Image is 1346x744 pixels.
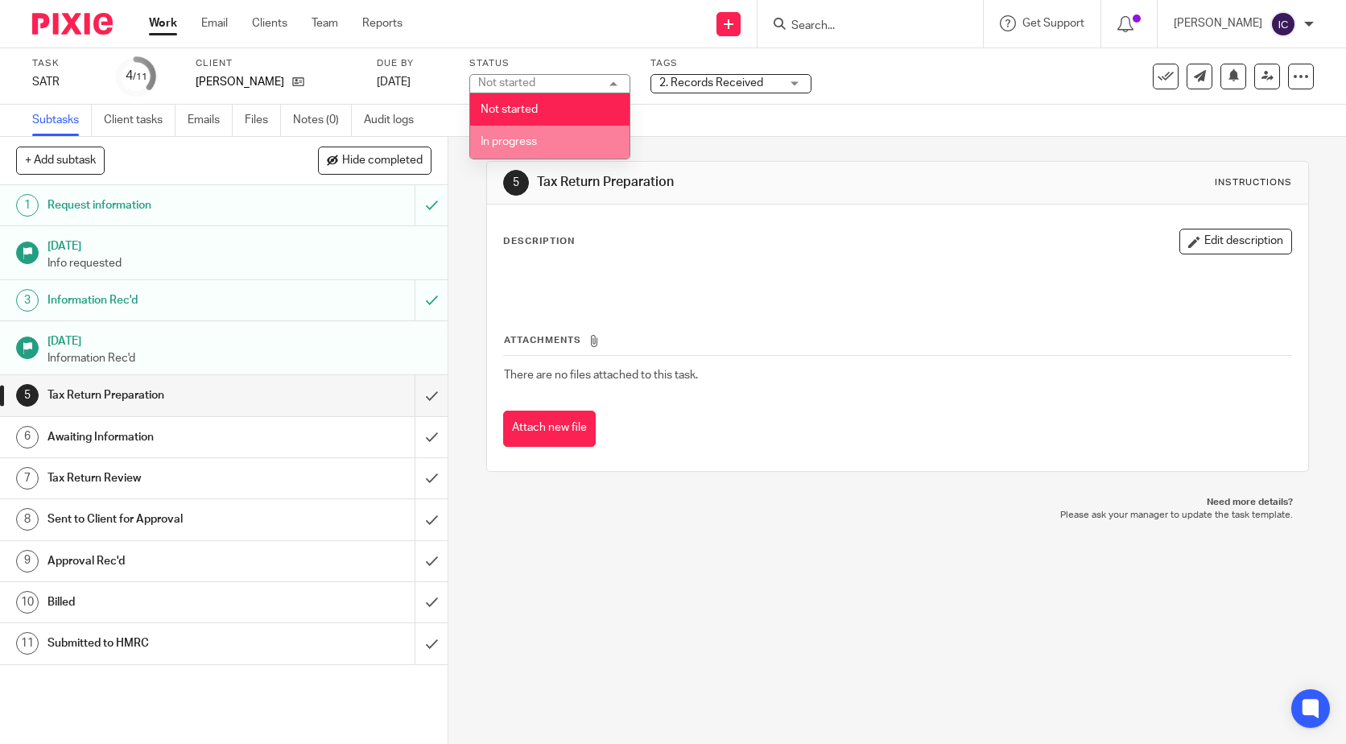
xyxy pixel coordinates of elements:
h1: Billed [47,590,282,614]
label: Tags [650,57,811,70]
div: 7 [16,467,39,490]
h1: Approval Rec'd [47,549,282,573]
div: Not started [478,77,535,89]
a: Reports [362,15,403,31]
p: Description [503,235,575,248]
div: 9 [16,550,39,572]
div: SATR [32,74,97,90]
div: 8 [16,508,39,531]
label: Status [469,57,630,70]
p: Need more details? [502,496,1293,509]
label: Task [32,57,97,70]
h1: Request information [47,193,282,217]
button: Attach new file [503,411,596,447]
a: Files [245,105,281,136]
img: svg%3E [1270,11,1296,37]
div: 5 [16,384,39,407]
div: 5 [503,170,529,196]
div: 1 [16,194,39,217]
a: Work [149,15,177,31]
h1: Submitted to HMRC [47,631,282,655]
h1: [DATE] [47,234,432,254]
h1: Tax Return Preparation [537,174,931,191]
label: Client [196,57,357,70]
p: Please ask your manager to update the task template. [502,509,1293,522]
div: 4 [126,67,147,85]
a: Email [201,15,228,31]
span: In progress [481,136,537,147]
p: [PERSON_NAME] [1174,15,1262,31]
p: [PERSON_NAME] [196,74,284,90]
div: 6 [16,426,39,448]
a: Notes (0) [293,105,352,136]
div: 11 [16,632,39,655]
button: Hide completed [318,147,431,174]
span: Attachments [504,336,581,345]
a: Audit logs [364,105,426,136]
input: Search [790,19,935,34]
img: Pixie [32,13,113,35]
button: Edit description [1179,229,1292,254]
a: Team [312,15,338,31]
a: Clients [252,15,287,31]
small: /11 [133,72,147,81]
button: + Add subtask [16,147,105,174]
span: Get Support [1022,18,1084,29]
span: There are no files attached to this task. [504,370,698,381]
span: 2. Records Received [659,77,763,89]
a: Client tasks [104,105,175,136]
div: Instructions [1215,176,1292,189]
span: Hide completed [342,155,423,167]
div: 10 [16,591,39,614]
p: Information Rec'd [47,350,432,366]
span: [DATE] [377,76,411,88]
h1: Information Rec'd [47,288,282,312]
h1: Tax Return Review [47,466,282,490]
h1: Tax Return Preparation [47,383,282,407]
a: Emails [188,105,233,136]
h1: Sent to Client for Approval [47,507,282,531]
p: Info requested [47,255,432,271]
span: Not started [481,104,538,115]
h1: [DATE] [47,329,432,349]
a: Subtasks [32,105,92,136]
h1: Awaiting Information [47,425,282,449]
div: 3 [16,289,39,312]
label: Due by [377,57,449,70]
